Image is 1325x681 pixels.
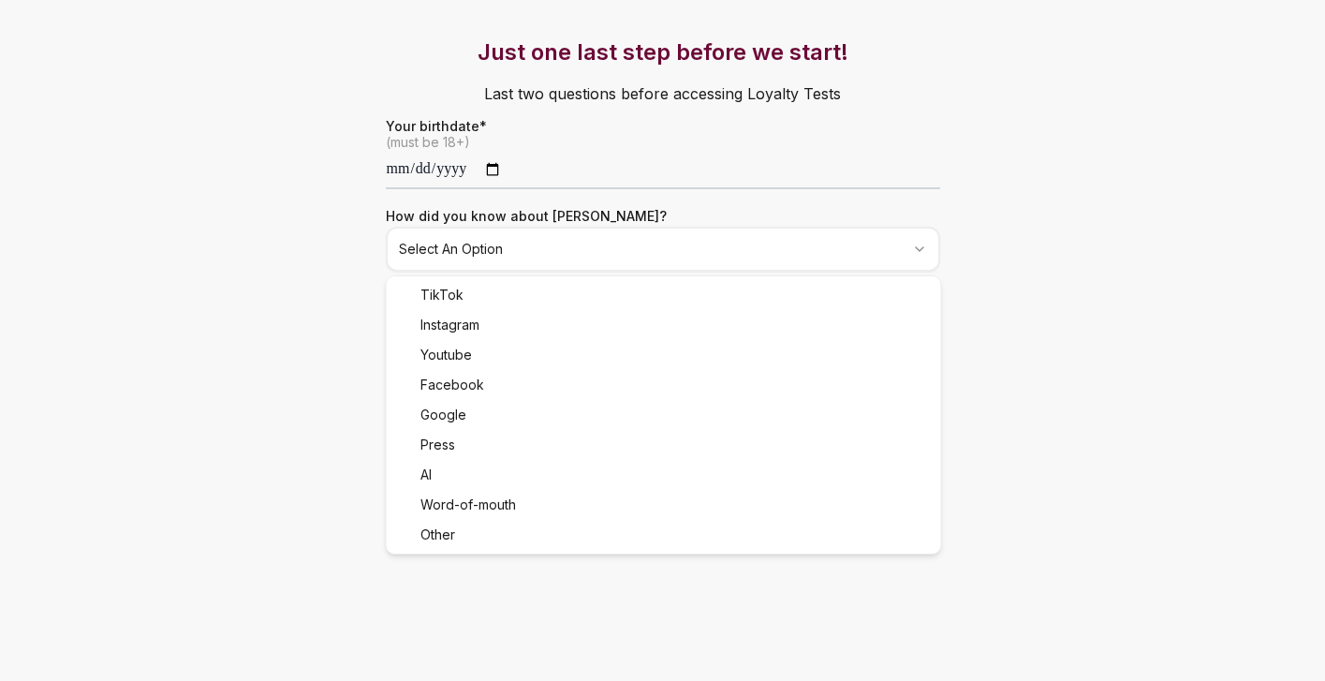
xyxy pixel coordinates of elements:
[420,436,455,454] span: Press
[420,466,432,484] span: AI
[420,286,464,304] span: TikTok
[420,406,466,424] span: Google
[420,496,516,514] span: Word-of-mouth
[420,526,455,544] span: Other
[420,316,479,334] span: Instagram
[420,376,484,394] span: Facebook
[420,346,472,364] span: Youtube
